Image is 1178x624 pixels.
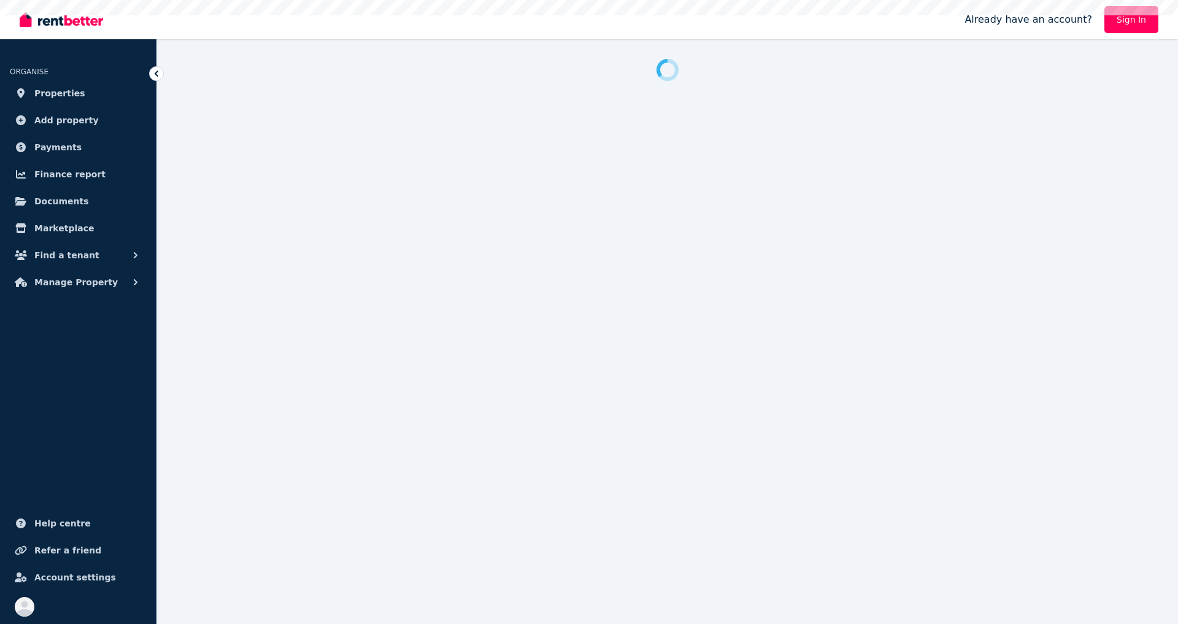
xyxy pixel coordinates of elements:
a: Documents [10,189,147,214]
span: Documents [34,194,89,209]
span: Account settings [34,570,116,585]
span: Already have an account? [964,12,1092,27]
a: Properties [10,81,147,106]
span: Help centre [34,516,91,531]
button: Find a tenant [10,243,147,268]
a: Sign In [1104,6,1158,33]
span: Find a tenant [34,248,99,263]
span: Payments [34,140,82,155]
span: Add property [34,113,99,128]
span: Manage Property [34,275,118,290]
a: Marketplace [10,216,147,241]
a: Payments [10,135,147,160]
a: Refer a friend [10,538,147,563]
span: Refer a friend [34,543,101,558]
span: ORGANISE [10,67,48,76]
button: Manage Property [10,270,147,295]
img: RentBetter [20,10,103,29]
a: Add property [10,108,147,133]
a: Help centre [10,511,147,536]
a: Finance report [10,162,147,187]
span: Marketplace [34,221,94,236]
span: Properties [34,86,85,101]
a: Account settings [10,565,147,590]
span: Finance report [34,167,106,182]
